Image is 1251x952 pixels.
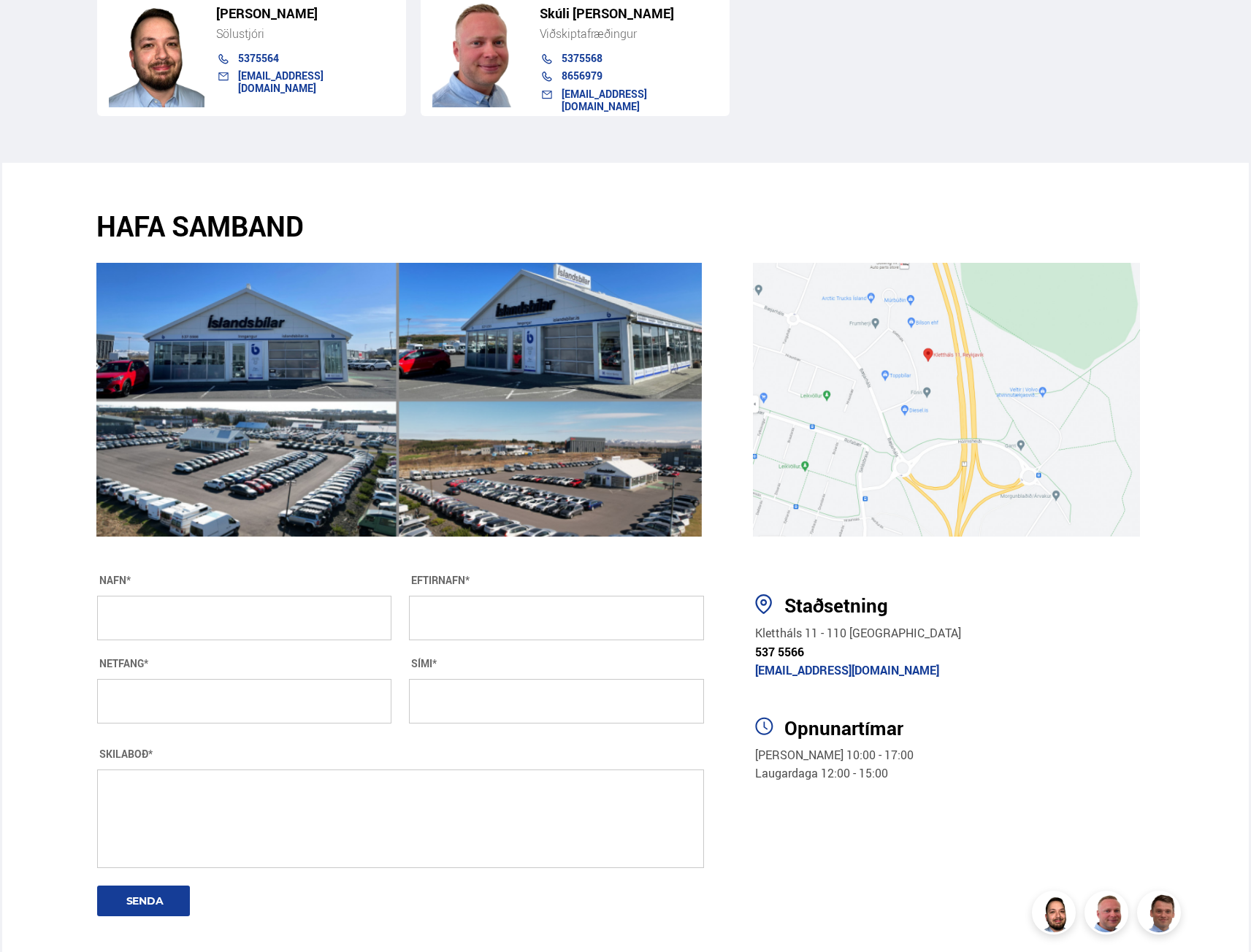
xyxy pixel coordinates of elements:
img: nhp88E3Fdnt1Opn2.png [1034,893,1078,937]
span: [PERSON_NAME] 10:00 - 17:00 Laugardaga 12:00 - 15:00 [755,747,914,782]
div: SKILABOÐ* [97,748,705,760]
a: 5375564 [238,51,279,65]
img: 1RuqvkYfbre_JAo3.jpg [753,263,1139,537]
a: [EMAIL_ADDRESS][DOMAIN_NAME] [238,69,324,94]
div: NAFN* [97,575,392,586]
h5: [PERSON_NAME] [216,7,394,20]
span: Viðskiptafræðingur [540,26,637,42]
img: zbR9Zwhy8qcY8p2N.png [96,263,702,537]
a: 5375568 [562,51,602,65]
a: [EMAIL_ADDRESS][DOMAIN_NAME] [562,87,647,112]
div: Sölustjóri [216,26,394,41]
div: EFTIRNAFN* [409,575,704,586]
img: siFngHWaQ9KaOqBr.png [1087,893,1131,937]
img: pw9sMCDar5Ii6RG5.svg [755,594,772,614]
h3: Opnunartímar [784,717,1154,739]
a: 537 5566 [755,644,804,660]
img: FbJEzSuNWCJXmdc-.webp [1139,893,1183,937]
button: SENDA [97,886,190,916]
img: 5L2kbIWUWlfci3BR.svg [755,717,773,735]
div: NETFANG* [97,658,392,669]
a: 8656979 [562,69,602,82]
a: Klettháls 11 - 110 [GEOGRAPHIC_DATA] [755,625,961,641]
div: SÍMI* [409,658,704,669]
h2: HAFA SAMBAND [96,210,702,242]
button: Opna LiveChat spjallviðmót [12,6,56,50]
a: [EMAIL_ADDRESS][DOMAIN_NAME] [755,662,939,678]
h5: Skúli [PERSON_NAME] [540,7,718,20]
div: Staðsetning [784,594,1154,617]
